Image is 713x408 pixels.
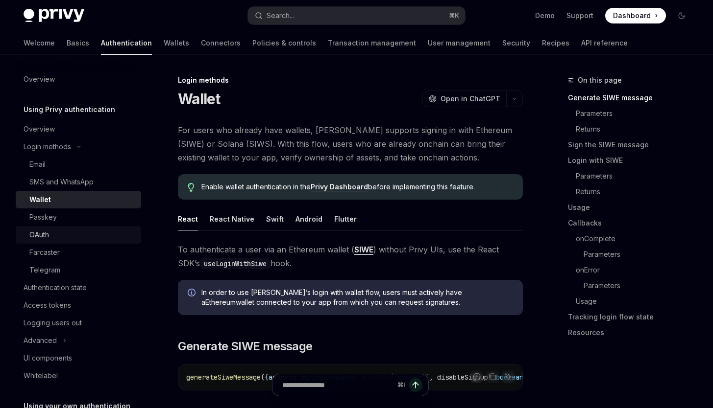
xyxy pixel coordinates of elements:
button: Report incorrect code [470,370,483,383]
div: Access tokens [24,299,71,311]
div: Passkey [29,211,57,223]
a: Privy Dashboard [311,182,368,191]
a: API reference [581,31,628,55]
div: React Native [210,207,254,230]
button: Ask AI [502,370,515,383]
h5: Using Privy authentication [24,104,115,115]
div: Search... [267,10,294,22]
a: Usage [568,294,697,309]
a: Email [16,156,141,173]
a: Sign the SIWE message [568,137,697,153]
button: Toggle Login methods section [16,138,141,156]
a: Parameters [568,278,697,294]
svg: Tip [188,183,195,192]
span: ⌘ K [449,12,459,20]
div: Logging users out [24,317,82,329]
span: For users who already have wallets, [PERSON_NAME] supports signing in with Ethereum (SIWE) or Sol... [178,123,523,164]
a: Connectors [201,31,241,55]
a: Whitelabel [16,367,141,385]
span: Dashboard [613,11,651,21]
div: Android [295,207,322,230]
span: On this page [578,74,622,86]
h1: Wallet [178,90,221,108]
button: Copy the contents from the code block [486,370,499,383]
a: Passkey [16,208,141,226]
div: Email [29,159,46,170]
div: Overview [24,73,55,85]
div: Telegram [29,264,60,276]
div: SMS and WhatsApp [29,176,94,188]
div: Farcaster [29,247,60,258]
button: Open in ChatGPT [422,91,506,107]
a: Farcaster [16,244,141,261]
a: Support [566,11,593,21]
button: Open search [248,7,465,24]
a: Security [502,31,530,55]
a: Demo [535,11,555,21]
a: Transaction management [328,31,416,55]
div: Login methods [24,141,71,153]
div: Login methods [178,75,523,85]
a: Returns [568,121,697,137]
button: Toggle dark mode [674,8,689,23]
div: Overview [24,123,55,135]
span: To authenticate a user via an Ethereum wallet ( ) without Privy UIs, use the React SDK’s hook. [178,243,523,270]
a: SMS and WhatsApp [16,173,141,191]
input: Ask a question... [282,374,393,396]
a: Tracking login flow state [568,309,697,325]
a: Authentication [101,31,152,55]
a: OAuth [16,226,141,244]
a: Authentication state [16,279,141,296]
div: Advanced [24,335,57,346]
a: UI components [16,349,141,367]
a: Dashboard [605,8,666,23]
a: Parameters [568,247,697,262]
span: Generate SIWE message [178,339,312,354]
span: In order to use [PERSON_NAME]’s login with wallet flow, users must actively have a Ethereum walle... [201,288,513,307]
div: Whitelabel [24,370,58,382]
a: Access tokens [16,296,141,314]
div: UI components [24,352,72,364]
a: Callbacks [568,215,697,231]
a: Overview [16,120,141,138]
code: useLoginWithSiwe [200,258,270,269]
svg: Info [188,289,197,298]
a: Welcome [24,31,55,55]
a: Parameters [568,168,697,184]
a: Telegram [16,261,141,279]
div: React [178,207,198,230]
a: Resources [568,325,697,340]
a: User management [428,31,491,55]
div: Wallet [29,194,51,205]
button: Toggle Advanced section [16,332,141,349]
a: Parameters [568,106,697,121]
span: Enable wallet authentication in the before implementing this feature. [201,182,513,192]
a: Recipes [542,31,569,55]
a: Usage [568,200,697,215]
div: OAuth [29,229,49,241]
a: onError [568,262,697,278]
img: dark logo [24,9,84,23]
a: Generate SIWE message [568,90,697,106]
a: Basics [67,31,89,55]
div: Swift [266,207,284,230]
a: onComplete [568,231,697,247]
a: SIWE [354,245,373,255]
a: Login with SIWE [568,153,697,168]
a: Policies & controls [252,31,316,55]
a: Returns [568,184,697,200]
a: Wallet [16,191,141,208]
span: Open in ChatGPT [441,94,500,104]
a: Wallets [164,31,189,55]
button: Send message [409,378,422,392]
div: Flutter [334,207,357,230]
div: Authentication state [24,282,87,294]
a: Overview [16,70,141,88]
a: Logging users out [16,314,141,332]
